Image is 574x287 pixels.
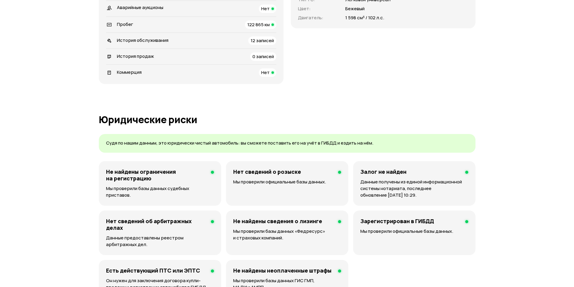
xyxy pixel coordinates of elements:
span: Нет [261,69,270,76]
p: Двигатель : [298,14,338,21]
h4: Нет сведений об арбитражных делах [106,218,206,231]
h4: Зарегистрирован в ГИБДД [360,218,434,224]
h4: Не найдены сведения о лизинге [233,218,322,224]
span: История обслуживания [117,37,168,43]
span: Пробег [117,21,133,27]
p: Бежевый [345,5,365,12]
h4: Нет сведений о розыске [233,168,301,175]
h4: Не найдены неоплаченные штрафы [233,267,331,274]
span: 12 записей [251,37,274,44]
p: Данные получены из единой информационной системы нотариата, последнее обновление [DATE] 10:29. [360,179,468,198]
h4: Не найдены ограничения на регистрацию [106,168,206,182]
p: Мы проверили официальные базы данных. [233,179,341,185]
p: Мы проверили официальные базы данных. [360,228,468,235]
p: Судя по нашим данным, это юридически чистый автомобиль: вы сможете поставить его на учёт в ГИБДД ... [106,140,468,146]
h4: Есть действующий ПТС или ЭПТС [106,267,200,274]
span: 122 865 км [247,21,270,28]
span: Аварийные аукционы [117,4,163,11]
h4: Залог не найден [360,168,406,175]
p: 1 598 см³ / 102 л.с. [345,14,384,21]
span: История продаж [117,53,154,59]
p: Цвет : [298,5,338,12]
p: Данные предоставлены реестром арбитражных дел. [106,235,214,248]
span: 0 записей [252,53,274,60]
span: Коммерция [117,69,142,75]
p: Мы проверили базы данных «Федресурс» и страховых компаний. [233,228,341,241]
p: Мы проверили базы данных судебных приставов. [106,185,214,198]
h1: Юридические риски [99,114,475,125]
span: Нет [261,5,270,12]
